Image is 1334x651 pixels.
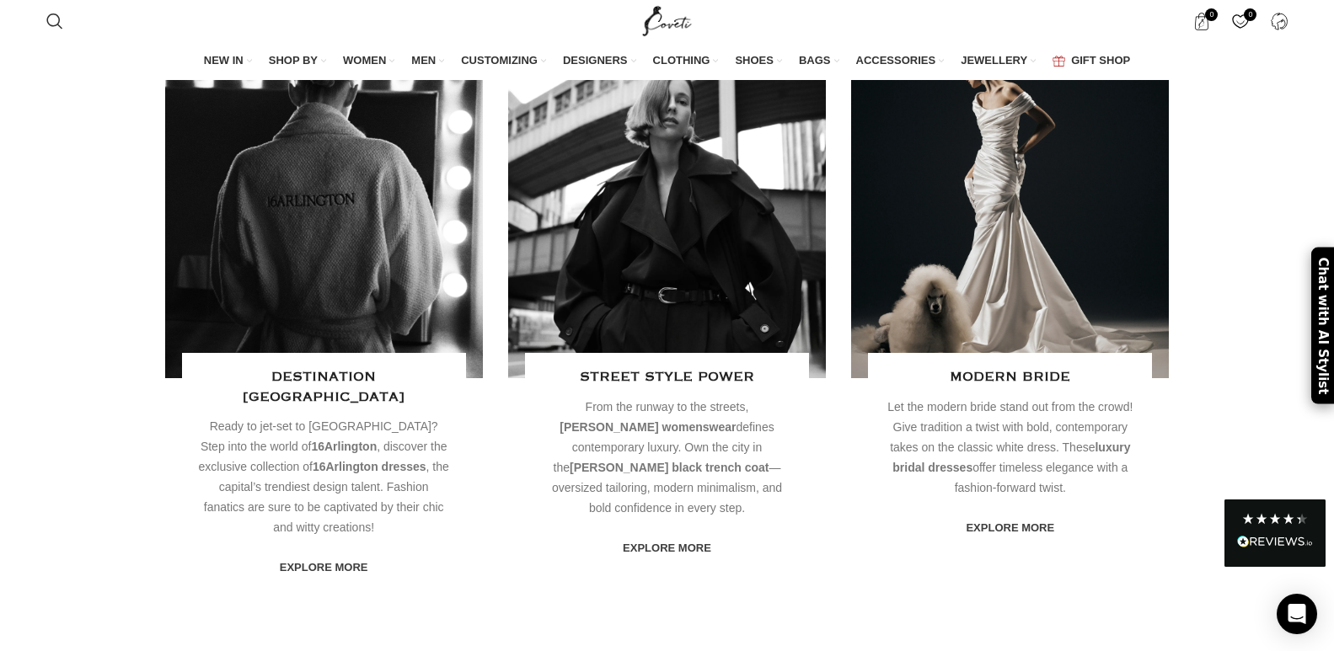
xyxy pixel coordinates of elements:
strong: 16Arlington dresses [313,460,426,473]
a: CUSTOMIZING [461,44,546,79]
span: DESIGNERS [563,53,628,68]
span: NEW IN [204,53,244,68]
div: 4.28 Stars [1241,512,1309,526]
a: WOMEN [343,44,394,79]
a: SHOP BY [269,44,326,79]
a: NEW IN [204,44,252,79]
a: BAGS [799,44,839,79]
h4: DESTINATION [GEOGRAPHIC_DATA] [197,368,450,408]
a: 0 [1184,4,1219,38]
a: 0 [1223,4,1257,38]
div: Read All Reviews [1224,499,1326,567]
p: Ready to jet-set to [GEOGRAPHIC_DATA]? Step into the world of , discover the exclusive collection... [197,416,450,537]
strong: [PERSON_NAME] black trench coat [570,461,769,474]
a: Search [38,4,72,38]
p: From the runway to the streets, defines contemporary luxury. Own the city in the — oversized tail... [541,397,794,518]
span: BAGS [799,53,831,68]
span: JEWELLERY [961,53,1027,68]
div: My Wishlist [1223,4,1257,38]
h4: MODERN BRIDE [884,368,1137,387]
span: SHOES [735,53,774,68]
span: CLOTHING [653,53,710,68]
a: Site logo [639,13,695,27]
a: explore more [949,510,1071,546]
img: GiftBag [1053,56,1065,67]
span: 0 [1244,8,1256,21]
strong: [PERSON_NAME] womenswear [560,420,736,434]
a: GIFT SHOP [1053,44,1130,79]
a: Banner link [851,41,1169,378]
a: explore more [263,550,385,585]
strong: luxury bridal dresses [892,440,1130,474]
a: DESIGNERS [563,44,636,79]
a: JEWELLERY [961,44,1036,79]
h4: STREET STYLE POWER [541,368,794,387]
span: WOMEN [343,53,386,68]
p: Let the modern bride stand out from the crowd! Give tradition a twist with bold, contemporary tak... [884,397,1137,498]
div: Read All Reviews [1237,532,1313,554]
span: CUSTOMIZING [461,53,538,68]
div: Open Intercom Messenger [1277,594,1317,634]
a: SHOES [735,44,782,79]
span: GIFT SHOP [1071,53,1130,68]
span: ACCESSORIES [856,53,936,68]
a: explore more [606,531,728,566]
a: CLOTHING [653,44,719,79]
span: MEN [411,53,436,68]
a: Banner link [508,41,826,378]
span: SHOP BY [269,53,318,68]
a: Banner link [165,41,483,378]
div: Main navigation [38,44,1297,79]
a: MEN [411,44,444,79]
a: ACCESSORIES [856,44,945,79]
strong: 16Arlington [311,440,377,453]
img: REVIEWS.io [1237,536,1313,547]
span: 0 [1205,8,1218,21]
